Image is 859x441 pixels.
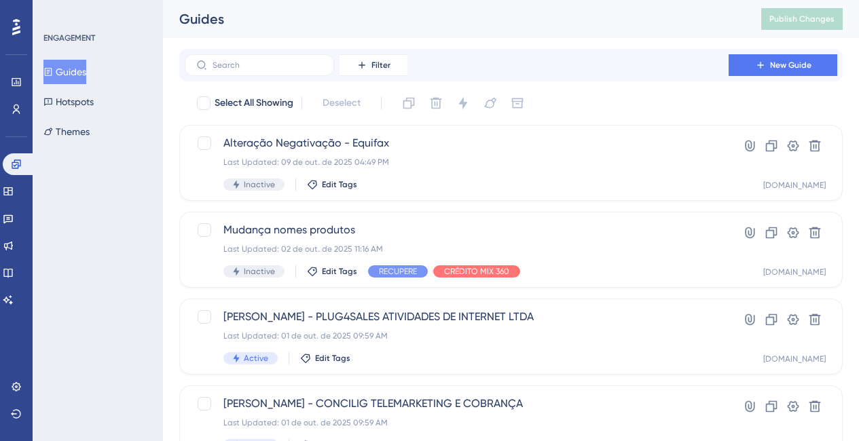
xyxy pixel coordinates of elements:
[223,157,690,168] div: Last Updated: 09 de out. de 2025 04:49 PM
[763,267,826,277] div: [DOMAIN_NAME]
[43,33,95,43] div: ENGAGEMENT
[223,135,690,151] span: Alteração Negativação - Equifax
[223,244,690,254] div: Last Updated: 02 de out. de 2025 11:16 AM
[379,266,417,277] span: RECUPERE
[43,119,90,144] button: Themes
[763,180,826,191] div: [DOMAIN_NAME]
[770,60,811,71] span: New Guide
[43,90,94,114] button: Hotspots
[444,266,509,277] span: CRÉDITO MIX 360
[769,14,835,24] span: Publish Changes
[43,60,86,84] button: Guides
[223,222,690,238] span: Mudança nomes produtos
[223,396,690,412] span: [PERSON_NAME] - CONCILIG TELEMARKETING E COBRANÇA
[300,353,350,364] button: Edit Tags
[323,95,361,111] span: Deselect
[223,309,690,325] span: [PERSON_NAME] - PLUG4SALES ATIVIDADES DE INTERNET LTDA
[310,91,373,115] button: Deselect
[763,353,826,364] div: [DOMAIN_NAME]
[315,353,350,364] span: Edit Tags
[244,353,268,364] span: Active
[729,54,837,76] button: New Guide
[244,266,275,277] span: Inactive
[179,9,727,28] div: Guides
[223,417,690,428] div: Last Updated: 01 de out. de 2025 09:59 AM
[307,266,357,277] button: Edit Tags
[307,179,357,190] button: Edit Tags
[223,330,690,341] div: Last Updated: 01 de out. de 2025 09:59 AM
[244,179,275,190] span: Inactive
[340,54,407,76] button: Filter
[213,60,323,70] input: Search
[371,60,390,71] span: Filter
[322,179,357,190] span: Edit Tags
[215,95,293,111] span: Select All Showing
[322,266,357,277] span: Edit Tags
[761,8,843,30] button: Publish Changes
